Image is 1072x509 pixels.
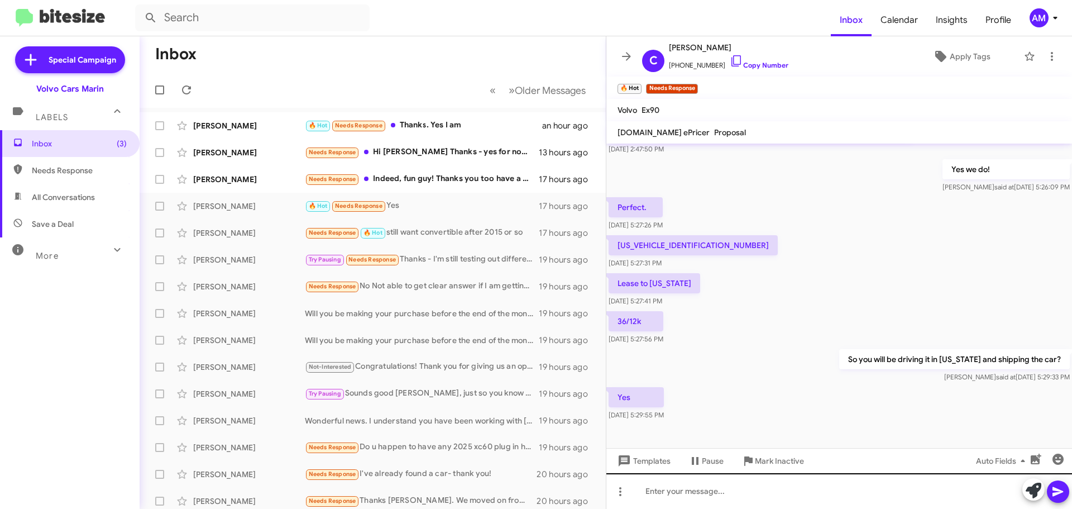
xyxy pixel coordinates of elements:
[32,138,127,149] span: Inbox
[539,174,597,185] div: 17 hours ago
[193,201,305,212] div: [PERSON_NAME]
[669,41,788,54] span: [PERSON_NAME]
[994,183,1014,191] span: said at
[714,127,746,137] span: Proposal
[193,308,305,319] div: [PERSON_NAME]
[484,79,592,102] nav: Page navigation example
[309,202,328,210] span: 🔥 Hot
[309,256,341,263] span: Try Pausing
[1020,8,1060,27] button: AM
[679,451,733,471] button: Pause
[309,283,356,290] span: Needs Response
[618,84,642,94] small: 🔥 Hot
[615,451,671,471] span: Templates
[193,469,305,480] div: [PERSON_NAME]
[733,451,813,471] button: Mark Inactive
[155,45,197,63] h1: Inbox
[609,235,778,255] p: [US_VEHICLE_IDENTIFICATION_NUMBER]
[309,390,341,397] span: Try Pausing
[135,4,370,31] input: Search
[831,4,872,36] span: Inbox
[539,442,597,453] div: 19 hours ago
[609,297,662,305] span: [DATE] 5:27:41 PM
[363,229,382,236] span: 🔥 Hot
[730,61,788,69] a: Copy Number
[193,281,305,292] div: [PERSON_NAME]
[839,349,1070,369] p: So you will be driving it in [US_STATE] and shipping the car?
[537,496,597,507] div: 20 hours ago
[309,470,356,478] span: Needs Response
[193,147,305,158] div: [PERSON_NAME]
[539,415,597,426] div: 19 hours ago
[36,112,68,122] span: Labels
[32,218,74,230] span: Save a Deal
[36,251,59,261] span: More
[539,388,597,399] div: 19 hours ago
[977,4,1020,36] a: Profile
[49,54,116,65] span: Special Campaign
[305,415,539,426] div: Wonderful news. I understand you have been working with [PERSON_NAME]. Will you be making your pu...
[515,84,586,97] span: Older Messages
[335,202,382,210] span: Needs Response
[193,174,305,185] div: [PERSON_NAME]
[305,468,537,481] div: I've already found a car- thank you!
[305,335,539,346] div: Will you be making your purchase before the end of the month and programs change?
[32,165,127,176] span: Needs Response
[642,105,659,115] span: Ex90
[669,54,788,71] span: [PHONE_NUMBER]
[305,494,537,507] div: Thanks [PERSON_NAME]. We moved on from the XC90. My wife drive one and is looking for something a...
[309,444,356,451] span: Needs Response
[996,373,1016,381] span: said at
[942,183,1070,191] span: [PERSON_NAME] [DATE] 5:26:09 PM
[539,201,597,212] div: 17 hours ago
[305,441,539,454] div: Do u happen to have any 2025 xc60 plug in hybrids on the lot
[193,442,305,453] div: [PERSON_NAME]
[509,83,515,97] span: »
[193,120,305,131] div: [PERSON_NAME]
[335,122,382,129] span: Needs Response
[927,4,977,36] span: Insights
[609,197,663,217] p: Perfect.
[950,46,990,66] span: Apply Tags
[305,387,539,400] div: Sounds good [PERSON_NAME], just so you know programs change at the end of the month. If there is ...
[942,159,1070,179] p: Yes we do!
[193,227,305,239] div: [PERSON_NAME]
[309,175,356,183] span: Needs Response
[539,335,597,346] div: 19 hours ago
[537,469,597,480] div: 20 hours ago
[193,361,305,373] div: [PERSON_NAME]
[609,335,663,343] span: [DATE] 5:27:56 PM
[539,308,597,319] div: 19 hours ago
[609,145,664,153] span: [DATE] 2:47:50 PM
[606,451,679,471] button: Templates
[309,122,328,129] span: 🔥 Hot
[646,84,697,94] small: Needs Response
[305,199,539,212] div: Yes
[15,46,125,73] a: Special Campaign
[32,192,95,203] span: All Conversations
[36,83,104,94] div: Volvo Cars Marin
[193,254,305,265] div: [PERSON_NAME]
[193,388,305,399] div: [PERSON_NAME]
[490,83,496,97] span: «
[609,411,664,419] span: [DATE] 5:29:55 PM
[539,254,597,265] div: 19 hours ago
[348,256,396,263] span: Needs Response
[305,226,539,239] div: still want convertible after 2015 or so
[117,138,127,149] span: (3)
[609,259,662,267] span: [DATE] 5:27:31 PM
[193,415,305,426] div: [PERSON_NAME]
[305,360,539,373] div: Congratulations! Thank you for giving us an opportunity.
[193,496,305,507] div: [PERSON_NAME]
[904,46,1018,66] button: Apply Tags
[305,146,539,159] div: Hi [PERSON_NAME] Thanks - yes for now have taken lease to settle down- still plan to have Volvo i...
[542,120,597,131] div: an hour ago
[702,451,724,471] span: Pause
[305,308,539,319] div: Will you be making your purchase before the end of the month and programs change?
[539,227,597,239] div: 17 hours ago
[1030,8,1049,27] div: AM
[872,4,927,36] a: Calendar
[309,363,352,370] span: Not-Interested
